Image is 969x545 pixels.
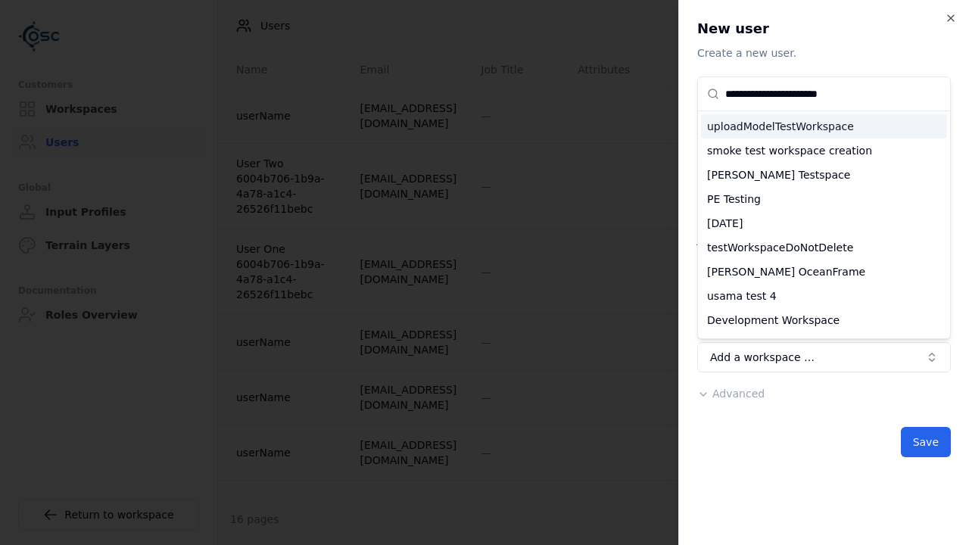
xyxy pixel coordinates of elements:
[701,114,947,139] div: uploadModelTestWorkspace
[701,308,947,332] div: Development Workspace
[701,211,947,235] div: [DATE]
[701,260,947,284] div: [PERSON_NAME] OceanFrame
[701,332,947,357] div: Mobility_STG
[698,111,950,338] div: Suggestions
[701,235,947,260] div: testWorkspaceDoNotDelete
[701,139,947,163] div: smoke test workspace creation
[701,187,947,211] div: PE Testing
[701,163,947,187] div: [PERSON_NAME] Testspace
[701,284,947,308] div: usama test 4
